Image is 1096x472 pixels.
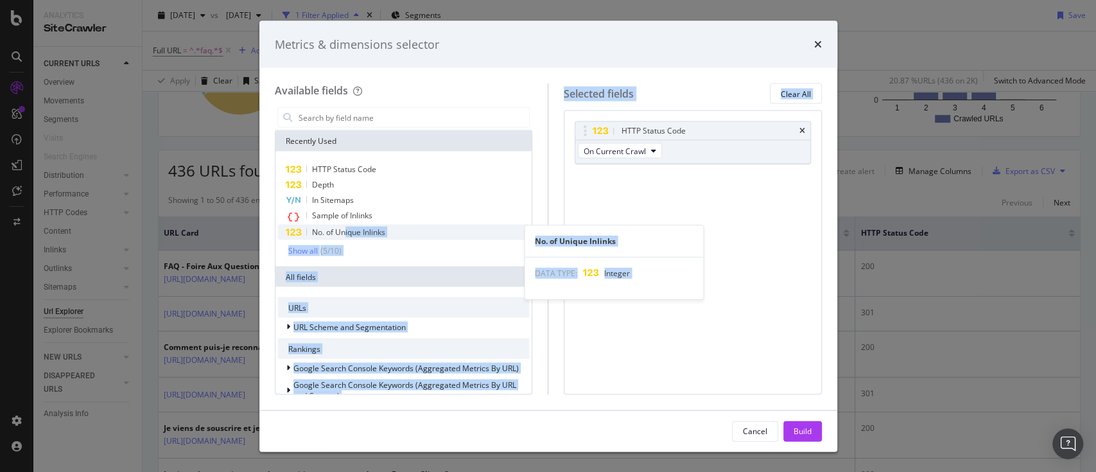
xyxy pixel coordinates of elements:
[732,421,778,441] button: Cancel
[318,245,342,256] div: ( 5 / 10 )
[278,338,530,359] div: Rankings
[743,425,767,436] div: Cancel
[312,179,334,190] span: Depth
[275,131,532,152] div: Recently Used
[799,127,805,135] div: times
[781,88,811,99] div: Clear All
[275,267,532,287] div: All fields
[622,125,686,137] div: HTTP Status Code
[288,246,318,255] div: Show all
[525,235,703,246] div: No. of Unique Inlinks
[575,121,811,164] div: HTTP Status CodetimesOn Current Crawl
[293,362,519,373] span: Google Search Console Keywords (Aggregated Metrics By URL)
[297,108,530,127] input: Search by field name
[578,143,662,159] button: On Current Crawl
[312,227,385,238] span: No. of Unique Inlinks
[814,36,822,53] div: times
[293,380,516,401] span: Google Search Console Keywords (Aggregated Metrics By URL and Country)
[1052,428,1083,459] div: Open Intercom Messenger
[584,145,646,156] span: On Current Crawl
[312,164,376,175] span: HTTP Status Code
[293,321,406,332] span: URL Scheme and Segmentation
[535,267,577,278] span: DATA TYPE:
[770,83,822,104] button: Clear All
[604,267,630,278] span: Integer
[259,21,837,451] div: modal
[312,210,372,221] span: Sample of Inlinks
[312,195,354,205] span: In Sitemaps
[275,83,348,98] div: Available fields
[278,297,530,318] div: URLs
[564,86,634,101] div: Selected fields
[783,421,822,441] button: Build
[794,425,812,436] div: Build
[275,36,439,53] div: Metrics & dimensions selector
